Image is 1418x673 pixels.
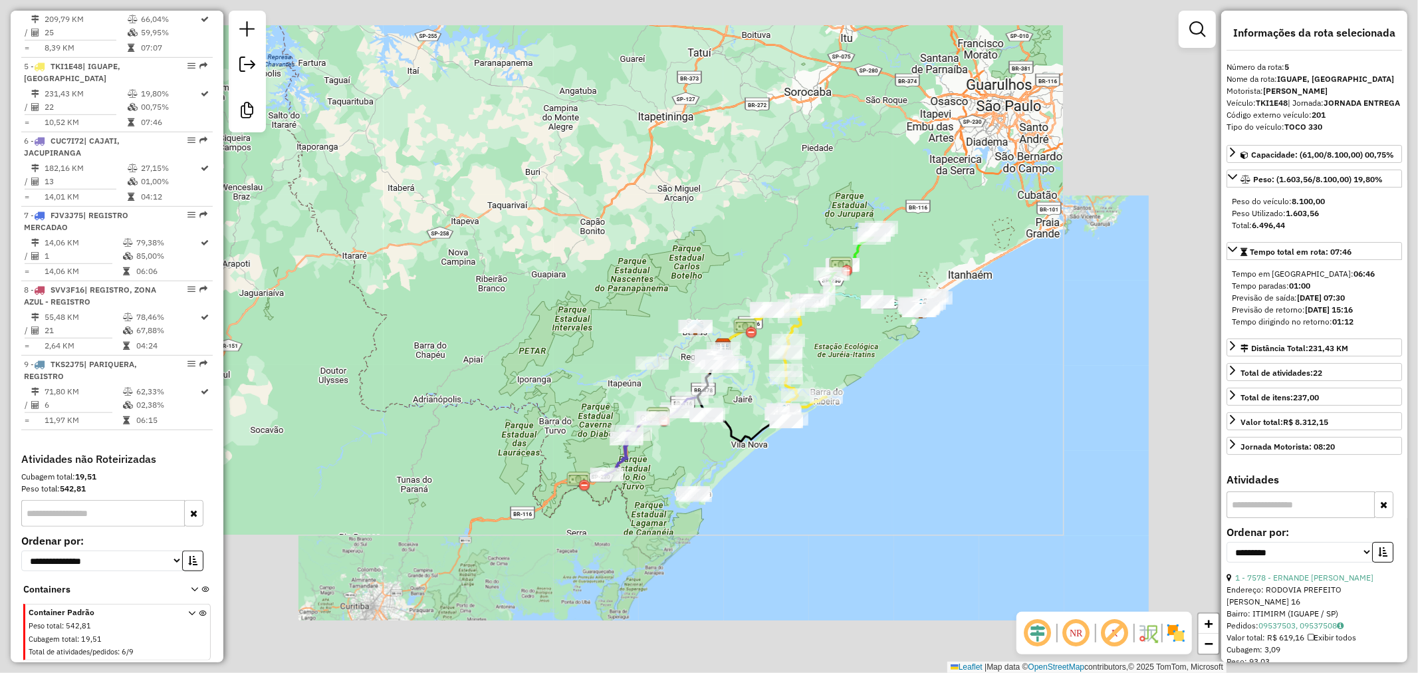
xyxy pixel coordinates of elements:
span: Total de atividades: [1241,368,1322,378]
td: 8,39 KM [44,41,127,55]
a: Peso: (1.603,56/8.100,00) 19,80% [1227,170,1402,188]
div: Tempo em [GEOGRAPHIC_DATA]: [1232,268,1397,280]
span: CUC7I72 [51,136,84,146]
strong: 22 [1313,368,1322,378]
strong: TKI1E48 [1256,98,1288,108]
a: Nova sessão e pesquisa [234,16,261,46]
i: Rota otimizada [201,388,209,396]
td: / [24,249,31,263]
span: | [985,662,987,672]
span: Cubagem total [29,634,77,644]
td: = [24,190,31,203]
span: Peso total [29,621,62,630]
td: 27,15% [140,162,200,175]
td: 55,48 KM [44,311,122,324]
div: Tempo total em rota: 07:46 [1227,263,1402,333]
em: Opções [187,136,195,144]
strong: [PERSON_NAME] [1263,86,1328,96]
span: TKI1E48 [51,61,82,71]
td: = [24,265,31,278]
i: % de utilização da cubagem [123,401,133,409]
a: OpenStreetMap [1028,662,1085,672]
td: 6 [44,398,122,412]
span: + [1205,615,1213,632]
i: Total de Atividades [31,178,39,186]
td: 11,97 KM [44,414,122,427]
i: % de utilização da cubagem [123,327,133,335]
div: Cubagem total: [21,471,213,483]
td: 21 [44,324,122,337]
div: Atividade não roteirizada - SIMONE DO PRADO [676,487,709,501]
i: Total de Atividades [31,401,39,409]
div: Peso total: [21,483,213,495]
span: 231,43 KM [1308,343,1348,353]
strong: 1.603,56 [1286,208,1319,218]
td: 07:46 [140,116,200,129]
img: PEDAGIO CAJATI [646,405,670,429]
td: 07:07 [140,41,200,55]
td: 04:12 [140,190,200,203]
a: Zoom in [1199,614,1219,634]
strong: 19,51 [75,471,96,481]
div: Valor total: R$ 619,16 [1227,632,1402,644]
i: Distância Total [31,239,39,247]
td: 01,00% [140,175,200,188]
img: PEDAGIO SANTA RITA [829,255,853,279]
span: 8 - [24,285,156,307]
img: PEDAGIO BARRA TURVO [566,470,590,493]
span: | Jornada: [1288,98,1400,108]
a: Capacidade: (61,00/8.100,00) 00,75% [1227,145,1402,163]
i: Tempo total em rota [123,416,130,424]
em: Rota exportada [199,136,207,144]
div: Pedidos: [1227,620,1402,632]
td: 02,38% [136,398,200,412]
div: Cubagem: 3,09 [1227,644,1402,656]
a: Distância Total:231,43 KM [1227,338,1402,356]
td: 71,80 KM [44,385,122,398]
td: = [24,41,31,55]
img: Sete Barras [687,319,704,336]
td: 13 [44,175,127,188]
strong: 201 [1312,110,1326,120]
button: Ordem crescente [182,551,203,571]
span: Ocultar deslocamento [1022,617,1054,649]
div: Endereço: RODOVIA PREFEITO [PERSON_NAME] 16 [1227,584,1402,608]
i: Rota otimizada [201,15,209,23]
strong: 5 [1284,62,1289,72]
span: 7 - [24,210,128,232]
i: Distância Total [31,313,39,321]
td: = [24,339,31,352]
td: 00,75% [140,100,200,114]
span: Capacidade: (61,00/8.100,00) 00,75% [1251,150,1394,160]
div: Tipo do veículo: [1227,121,1402,133]
span: | REGISTRO, ZONA AZUL - REGISTRO [24,285,156,307]
td: / [24,175,31,188]
strong: [DATE] 07:30 [1297,293,1345,303]
em: Rota exportada [199,211,207,219]
i: % de utilização do peso [123,313,133,321]
td: 1 [44,249,122,263]
div: Previsão de retorno: [1232,304,1397,316]
td: 209,79 KM [44,13,127,26]
a: Exportar sessão [234,51,261,81]
td: 14,01 KM [44,190,127,203]
span: : [62,621,64,630]
i: % de utilização do peso [128,90,138,98]
td: 19,80% [140,87,200,100]
img: Exibir/Ocultar setores [1165,622,1187,644]
div: Bairro: ITIMIRM (IGUAPE / SP) [1227,608,1402,620]
td: 62,33% [136,385,200,398]
a: Criar modelo [234,97,261,127]
td: 14,06 KM [44,265,122,278]
td: 66,04% [140,13,200,26]
td: 231,43 KM [44,87,127,100]
td: 85,00% [136,249,200,263]
span: 6 - [24,136,120,158]
i: Rota otimizada [201,313,209,321]
td: 67,88% [136,324,200,337]
div: Peso: (1.603,56/8.100,00) 19,80% [1227,190,1402,237]
td: 2,64 KM [44,339,122,352]
span: 542,81 [66,621,91,630]
span: Peso: (1.603,56/8.100,00) 19,80% [1253,174,1383,184]
img: Peruibe [913,298,930,315]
